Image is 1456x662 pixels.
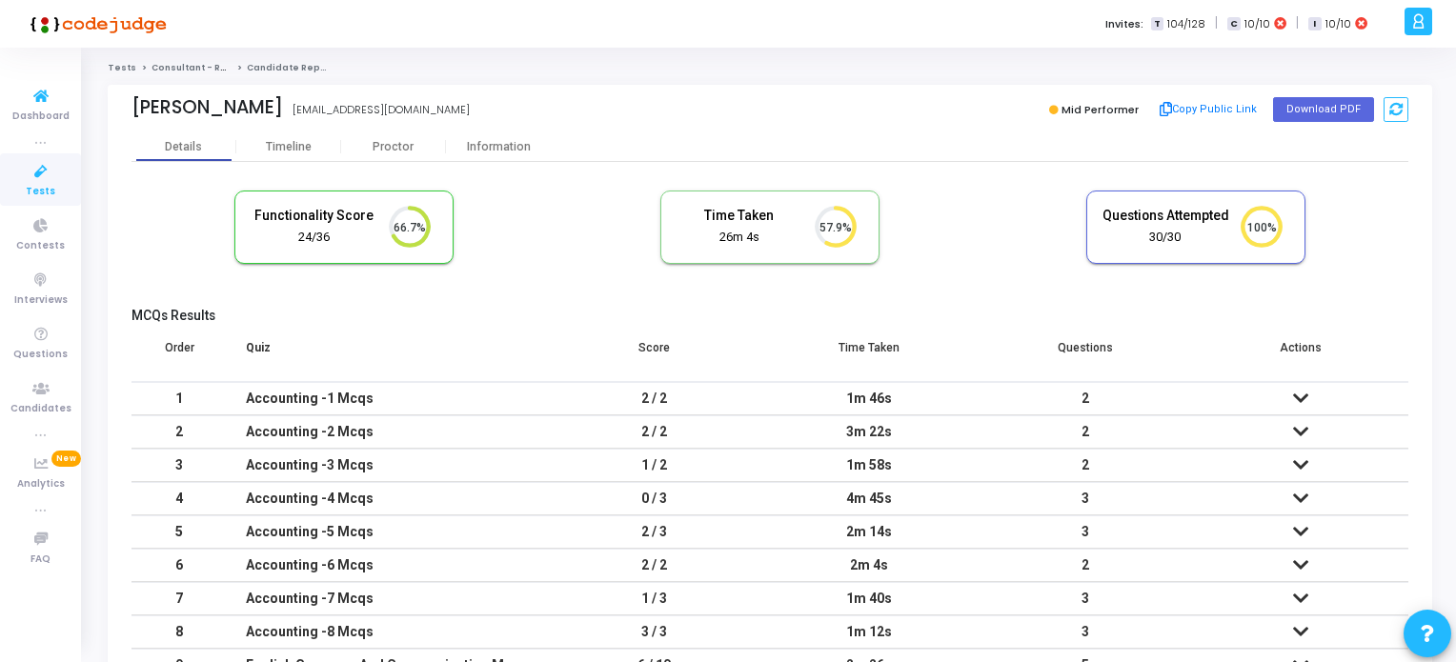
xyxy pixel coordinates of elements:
[546,415,761,449] td: 2 / 2
[131,415,227,449] td: 2
[546,482,761,515] td: 0 / 3
[780,516,958,548] div: 2m 14s
[546,449,761,482] td: 1 / 2
[978,382,1193,415] td: 2
[131,329,227,382] th: Order
[978,482,1193,515] td: 3
[978,615,1193,649] td: 3
[1105,16,1143,32] label: Invites:
[246,450,527,481] div: Accounting -3 Mcqs
[446,140,551,154] div: Information
[131,615,227,649] td: 8
[14,292,68,309] span: Interviews
[10,401,71,417] span: Candidates
[131,515,227,549] td: 5
[1308,17,1321,31] span: I
[780,450,958,481] div: 1m 58s
[246,416,527,448] div: Accounting -2 Mcqs
[546,329,761,382] th: Score
[676,229,803,247] div: 26m 4s
[546,382,761,415] td: 2 / 2
[1296,13,1299,33] span: |
[131,308,1408,324] h5: MCQs Results
[131,449,227,482] td: 3
[246,583,527,614] div: Accounting -7 Mcqs
[246,550,527,581] div: Accounting -6 Mcqs
[246,616,527,648] div: Accounting -8 Mcqs
[780,416,958,448] div: 3m 22s
[1151,17,1163,31] span: T
[546,582,761,615] td: 1 / 3
[24,5,167,43] img: logo
[1154,95,1264,124] button: Copy Public Link
[227,329,546,382] th: Quiz
[26,184,55,200] span: Tests
[131,96,283,118] div: [PERSON_NAME]
[761,329,977,382] th: Time Taken
[1167,16,1205,32] span: 104/128
[16,238,65,254] span: Contests
[12,109,70,125] span: Dashboard
[780,550,958,581] div: 2m 4s
[1215,13,1218,33] span: |
[131,582,227,615] td: 7
[165,140,202,154] div: Details
[131,549,227,582] td: 6
[676,208,803,224] h5: Time Taken
[152,62,263,73] a: Consultant - Reporting
[978,329,1193,382] th: Questions
[978,582,1193,615] td: 3
[51,451,81,467] span: New
[1102,229,1229,247] div: 30/30
[293,102,470,118] div: [EMAIL_ADDRESS][DOMAIN_NAME]
[978,549,1193,582] td: 2
[250,208,377,224] h5: Functionality Score
[1062,102,1139,117] span: Mid Performer
[250,229,377,247] div: 24/36
[246,383,527,414] div: Accounting -1 Mcqs
[13,347,68,363] span: Questions
[1244,16,1270,32] span: 10/10
[108,62,136,73] a: Tests
[266,140,312,154] div: Timeline
[247,62,334,73] span: Candidate Report
[780,583,958,614] div: 1m 40s
[131,482,227,515] td: 4
[978,449,1193,482] td: 2
[108,62,1432,74] nav: breadcrumb
[1102,208,1229,224] h5: Questions Attempted
[780,616,958,648] div: 1m 12s
[30,552,51,568] span: FAQ
[131,382,227,415] td: 1
[978,415,1193,449] td: 2
[780,383,958,414] div: 1m 46s
[780,483,958,514] div: 4m 45s
[1273,97,1374,122] button: Download PDF
[246,516,527,548] div: Accounting -5 Mcqs
[341,140,446,154] div: Proctor
[1193,329,1408,382] th: Actions
[17,476,65,492] span: Analytics
[246,483,527,514] div: Accounting -4 Mcqs
[546,515,761,549] td: 2 / 3
[546,549,761,582] td: 2 / 2
[1227,17,1240,31] span: C
[1325,16,1351,32] span: 10/10
[546,615,761,649] td: 3 / 3
[978,515,1193,549] td: 3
